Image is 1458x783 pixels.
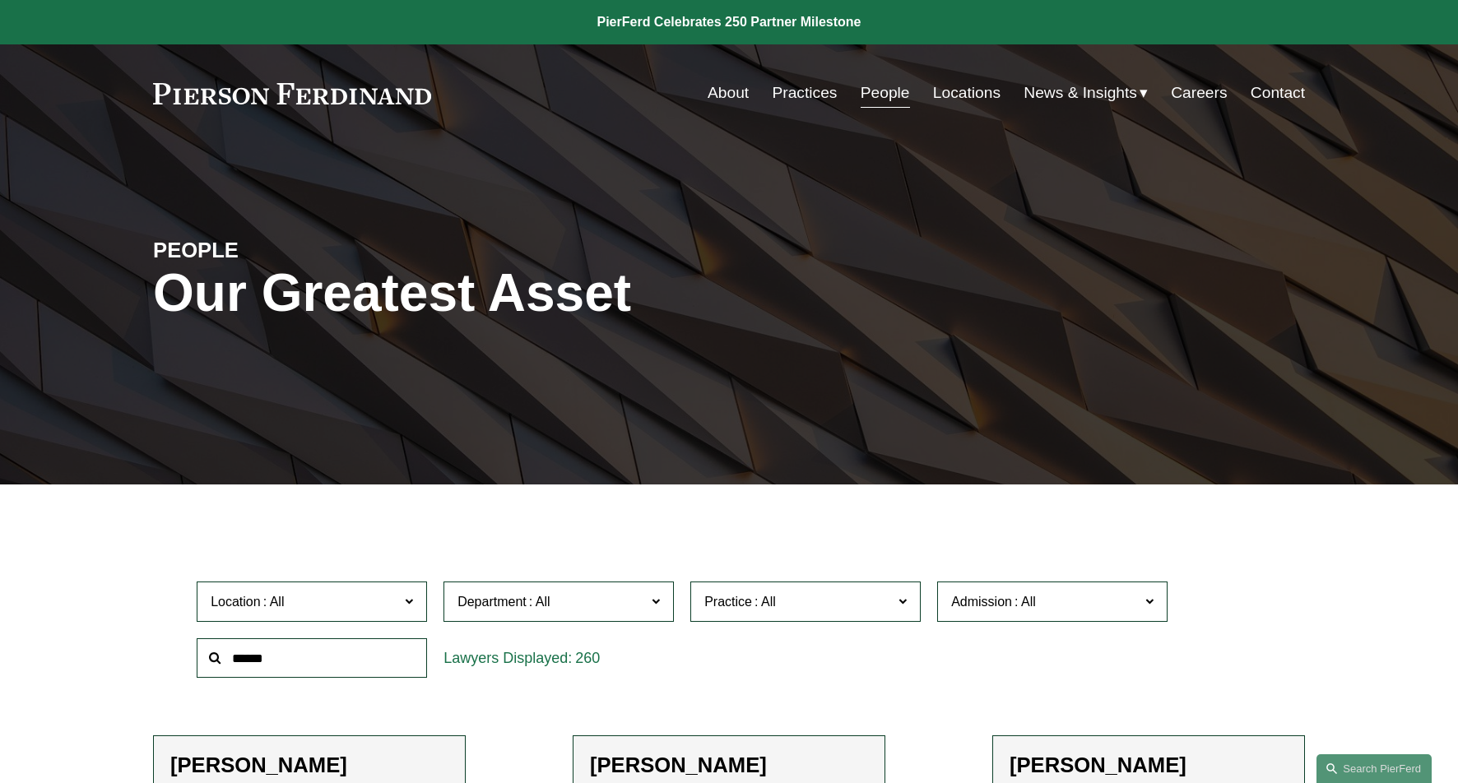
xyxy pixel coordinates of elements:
[1316,754,1432,783] a: Search this site
[1024,77,1148,109] a: folder dropdown
[211,595,261,609] span: Location
[933,77,1001,109] a: Locations
[575,650,600,666] span: 260
[170,753,448,778] h2: [PERSON_NAME]
[708,77,749,109] a: About
[1024,79,1137,108] span: News & Insights
[773,77,838,109] a: Practices
[1171,77,1227,109] a: Careers
[951,595,1012,609] span: Admission
[861,77,910,109] a: People
[153,237,441,263] h4: PEOPLE
[1010,753,1288,778] h2: [PERSON_NAME]
[457,595,527,609] span: Department
[704,595,752,609] span: Practice
[1251,77,1305,109] a: Contact
[153,263,921,323] h1: Our Greatest Asset
[590,753,868,778] h2: [PERSON_NAME]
